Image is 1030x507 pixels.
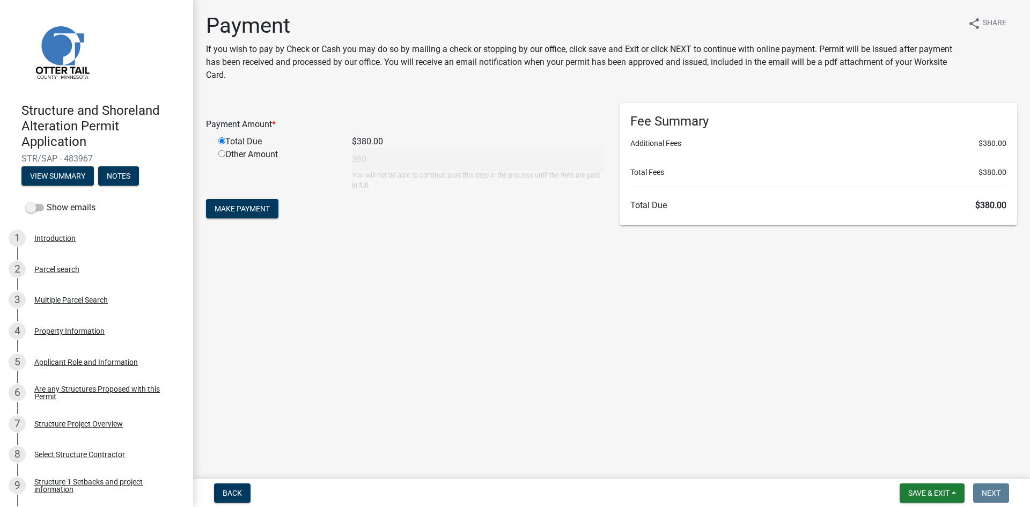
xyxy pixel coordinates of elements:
[34,327,105,335] div: Property Information
[9,415,26,432] div: 7
[206,199,278,218] button: Make Payment
[34,385,176,400] div: Are any Structures Proposed with this Permit
[21,153,172,164] span: STR/SAP - 483967
[979,138,1006,149] span: $380.00
[21,103,185,149] h4: Structure and Shoreland Alteration Permit Application
[21,11,102,92] img: Otter Tail County, Minnesota
[206,13,959,39] h1: Payment
[34,451,125,458] div: Select Structure Contractor
[908,489,950,497] span: Save & Exit
[344,135,612,148] div: $380.00
[9,384,26,401] div: 6
[34,266,79,273] div: Parcel search
[630,200,1006,210] h6: Total Due
[9,261,26,278] div: 2
[975,200,1006,210] span: $380.00
[98,166,139,186] button: Notes
[9,230,26,247] div: 1
[34,420,123,428] div: Structure Project Overview
[198,118,612,131] div: Payment Amount
[973,483,1009,503] button: Next
[959,13,1015,34] button: shareShare
[215,204,270,213] span: Make Payment
[21,173,94,181] wm-modal-confirm: Summary
[900,483,965,503] button: Save & Exit
[210,135,344,148] div: Total Due
[9,477,26,494] div: 9
[9,446,26,463] div: 8
[223,489,242,497] span: Back
[210,148,344,190] div: Other Amount
[98,173,139,181] wm-modal-confirm: Notes
[630,114,1006,129] h6: Fee Summary
[34,478,176,493] div: Structure 1 Setbacks and project information
[26,201,95,214] label: Show emails
[214,483,251,503] button: Back
[630,167,1006,178] li: Total Fees
[206,43,959,82] p: If you wish to pay by Check or Cash you may do so by mailing a check or stopping by our office, c...
[9,322,26,340] div: 4
[968,17,981,30] i: share
[21,166,94,186] button: View Summary
[34,296,108,304] div: Multiple Parcel Search
[9,354,26,371] div: 5
[982,489,1000,497] span: Next
[9,291,26,308] div: 3
[983,17,1006,30] span: Share
[34,358,138,366] div: Applicant Role and Information
[630,138,1006,149] li: Additional Fees
[34,234,76,242] div: Introduction
[979,167,1006,178] span: $380.00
